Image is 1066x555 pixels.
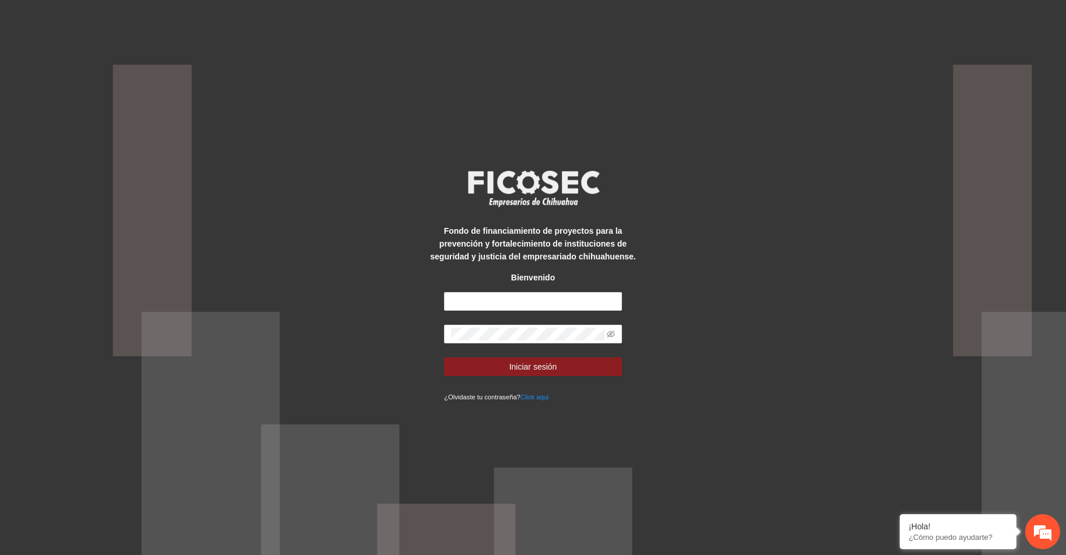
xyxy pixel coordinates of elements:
[908,533,1008,542] p: ¿Cómo puedo ayudarte?
[444,357,622,376] button: Iniciar sesión
[444,394,548,401] small: ¿Olvidaste tu contraseña?
[460,167,606,210] img: logo
[908,522,1008,531] div: ¡Hola!
[511,273,555,282] strong: Bienvenido
[520,394,549,401] a: Click aqui
[607,330,615,338] span: eye-invisible
[509,360,557,373] span: Iniciar sesión
[430,226,635,261] strong: Fondo de financiamiento de proyectos para la prevención y fortalecimiento de instituciones de seg...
